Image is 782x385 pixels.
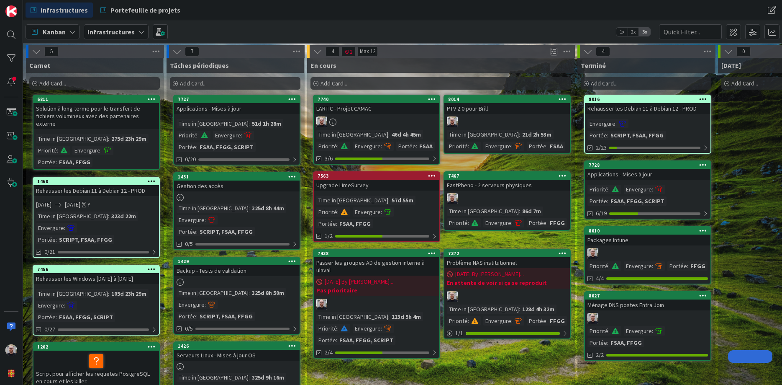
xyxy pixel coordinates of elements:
div: Rehausser les Windows [DATE] à [DATE] [33,273,159,284]
span: : [108,212,109,221]
span: : [336,219,337,228]
span: [DATE] [65,200,80,209]
a: 8016Rehausser les Debian 11 à Debian 12 - PRODEnvergure:Portée:SCRIPT, FSAA, FFGG2/23 [584,95,711,154]
div: Portée [587,338,607,347]
div: 1431 [178,174,300,180]
div: 8014PTV 2.0 pour Brill [444,96,570,114]
span: 0/27 [44,325,55,334]
div: Envergure [483,218,511,227]
div: 7456 [33,266,159,273]
div: FSAA, FFGG, SCRIPT [57,313,115,322]
span: : [652,261,653,271]
div: Applications - Mises à jour [174,103,300,114]
div: Envergure [587,119,615,128]
div: 21d 2h 53m [520,130,554,139]
div: 8014 [444,96,570,103]
span: : [546,142,548,151]
span: : [381,207,382,217]
span: : [56,235,57,244]
span: Add Card... [39,80,66,87]
a: Infrastructures [26,3,93,18]
a: 7728Applications - Mises à jourPriorité:Envergure:Portée:FSAA, FFGG, SCRIPT6/19 [584,160,711,220]
a: 7727Applications - Mises à jourTime in [GEOGRAPHIC_DATA]:51d 1h 28mPriorité:Envergure:Portée:FSAA... [173,95,300,165]
div: FSAA, FFGG [337,219,373,228]
div: Envergure [624,326,652,336]
div: Envergure [213,131,241,140]
span: : [196,142,197,152]
div: Envergure [177,300,205,309]
a: 7467FastPheno - 2 serveurs physiquesRFTime in [GEOGRAPHIC_DATA]:86d 7mPriorité:Envergure:Portée:FFGG [444,171,571,231]
div: Envergure [353,142,381,151]
span: 0/21 [44,248,55,256]
span: : [388,130,390,139]
div: Time in [GEOGRAPHIC_DATA] [447,207,519,216]
span: : [511,142,513,151]
div: Portée [177,312,196,321]
div: 1429Backup - Tests de validation [174,258,300,276]
span: : [241,131,242,140]
div: FSAA, FFGG [57,158,92,167]
span: Add Card... [591,80,618,87]
div: FSAA [548,142,565,151]
div: Time in [GEOGRAPHIC_DATA] [177,119,249,128]
span: : [608,261,610,271]
div: 8014 [448,96,570,102]
div: 7372Problème NAS institutionnel [444,250,570,268]
div: Upgrade LimeSurvey [314,180,439,191]
span: 0 [736,47,751,57]
span: 1/2 [325,232,333,240]
span: : [336,336,337,345]
div: 325d 8h 44m [250,204,286,213]
div: Portée [587,196,607,206]
div: Portée [177,142,196,152]
div: Portée [667,261,687,271]
div: 7727 [174,96,300,103]
span: : [608,185,610,194]
span: : [615,119,617,128]
div: 7727 [178,96,300,102]
span: : [511,218,513,227]
span: Carnet [29,61,50,70]
span: : [108,289,109,298]
div: Portée [316,336,336,345]
div: RF [314,299,439,310]
div: 8027Ménage DNS postes Entra Join [585,292,710,310]
span: [DATE] [36,200,51,209]
a: 1429Backup - Tests de validationTime in [GEOGRAPHIC_DATA]:325d 8h 50mEnvergure:Portée:SCRIPT, FSA... [173,257,300,335]
span: : [197,131,199,140]
div: 7438 [318,251,439,256]
div: Portée [316,219,336,228]
div: 1431 [174,173,300,181]
span: [DATE] By [PERSON_NAME]... [455,270,524,279]
span: 0/20 [185,155,196,164]
span: : [64,301,65,310]
span: 4 [596,47,610,57]
img: avatar [5,368,17,380]
span: Août 2025 [721,61,741,70]
img: RF [447,193,458,204]
span: 2/4 [325,348,333,357]
div: Max 12 [360,49,375,54]
div: 7467 [444,172,570,180]
span: [DATE] By [PERSON_NAME]... [325,277,393,286]
div: 7563 [314,172,439,180]
div: 7740 [318,96,439,102]
div: Time in [GEOGRAPHIC_DATA] [316,196,388,205]
div: FSAA, FFGG [608,338,644,347]
div: 8010 [585,227,710,235]
img: RF [587,313,598,324]
div: FSAA, FFGG, SCRIPT [197,142,256,152]
span: : [608,326,610,336]
div: 51d 1h 28m [250,119,283,128]
div: Envergure [177,215,205,225]
span: Add Card... [180,80,207,87]
div: FFGG [688,261,708,271]
span: : [468,316,469,326]
span: : [57,146,58,155]
div: Envergure [483,142,511,151]
span: 1x [616,28,628,36]
div: 325d 9h 16m [250,373,286,382]
span: 2 [341,47,356,57]
a: 7372Problème NAS institutionnel[DATE] By [PERSON_NAME]...En attente de voir si ça se reproduitRFT... [444,249,571,339]
div: Rehausser les Debian 11 à Debian 12 - PROD [33,185,159,196]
